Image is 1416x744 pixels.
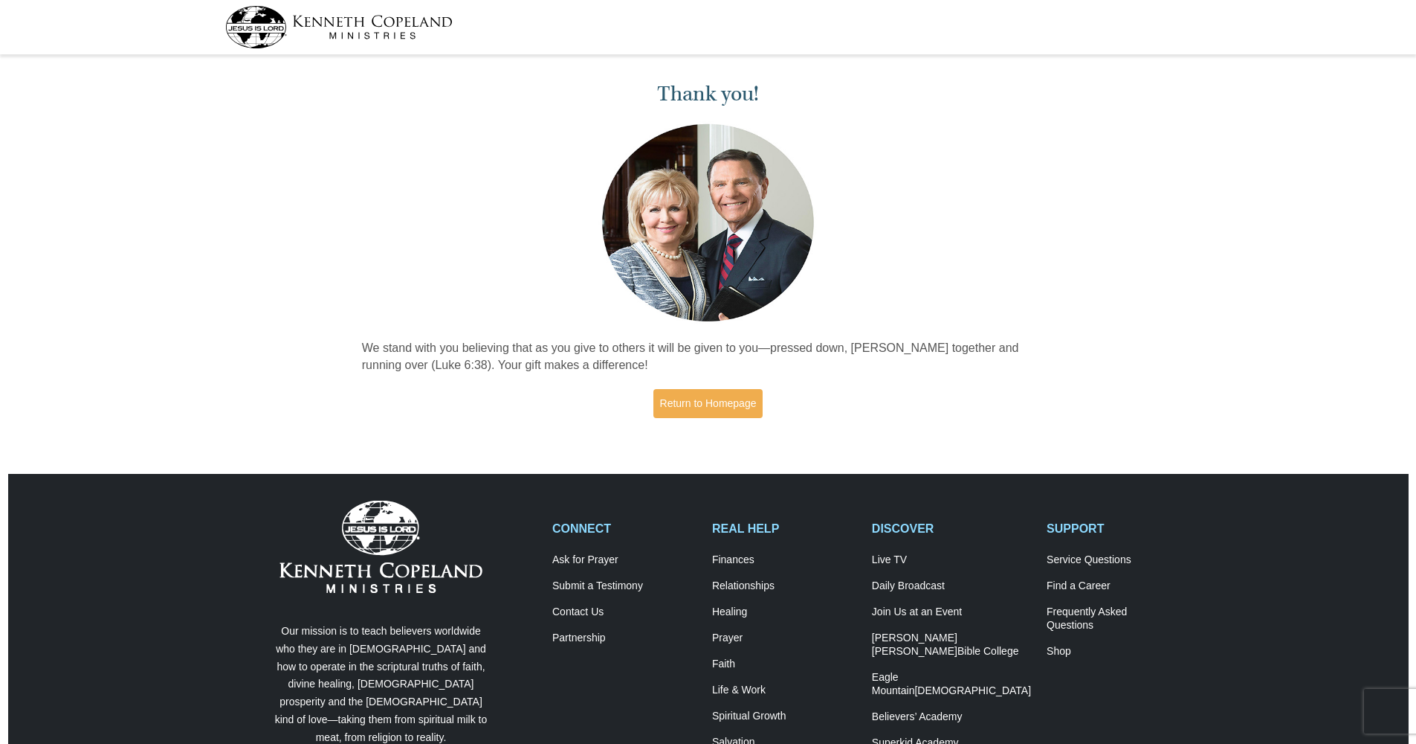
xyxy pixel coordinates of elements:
[279,501,482,593] img: Kenneth Copeland Ministries
[552,632,696,645] a: Partnership
[712,522,856,536] h2: REAL HELP
[712,632,856,645] a: Prayer
[712,658,856,671] a: Faith
[712,580,856,593] a: Relationships
[1047,554,1191,567] a: Service Questions
[362,82,1055,106] h1: Thank you!
[957,645,1019,657] span: Bible College
[872,554,1031,567] a: Live TV
[712,684,856,697] a: Life & Work
[712,606,856,619] a: Healing
[598,121,818,325] img: Kenneth and Gloria
[872,522,1031,536] h2: DISCOVER
[872,606,1031,619] a: Join Us at an Event
[1047,580,1191,593] a: Find a Career
[552,554,696,567] a: Ask for Prayer
[872,632,1031,658] a: [PERSON_NAME] [PERSON_NAME]Bible College
[712,554,856,567] a: Finances
[872,580,1031,593] a: Daily Broadcast
[552,606,696,619] a: Contact Us
[552,580,696,593] a: Submit a Testimony
[225,6,453,48] img: kcm-header-logo.svg
[552,522,696,536] h2: CONNECT
[872,671,1031,698] a: Eagle Mountain[DEMOGRAPHIC_DATA]
[914,684,1031,696] span: [DEMOGRAPHIC_DATA]
[1047,522,1191,536] h2: SUPPORT
[712,710,856,723] a: Spiritual Growth
[653,389,763,418] a: Return to Homepage
[1047,645,1191,658] a: Shop
[1047,606,1191,632] a: Frequently AskedQuestions
[362,340,1055,374] p: We stand with you believing that as you give to others it will be given to you—pressed down, [PER...
[872,711,1031,724] a: Believers’ Academy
